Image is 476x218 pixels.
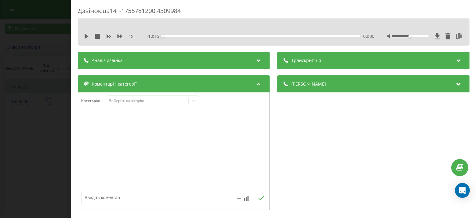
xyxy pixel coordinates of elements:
[147,33,163,39] span: - 10:15
[81,99,106,103] h4: Категорія :
[92,81,137,87] span: Коментарі і категорії
[455,183,470,198] div: Open Intercom Messenger
[161,35,164,38] div: Accessibility label
[129,33,133,39] span: 1 x
[92,57,123,64] span: Аналіз дзвінка
[109,98,186,103] div: Виберіть категорію
[292,57,321,64] span: Транскрипція
[292,81,326,87] span: [PERSON_NAME]
[408,35,411,38] div: Accessibility label
[363,33,374,39] span: 00:00
[78,7,469,19] div: Дзвінок : ua14_-1755781200.4309984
